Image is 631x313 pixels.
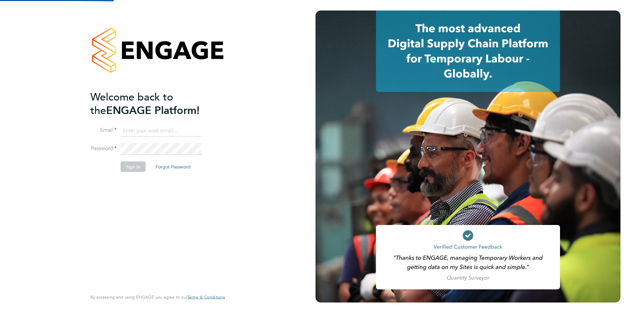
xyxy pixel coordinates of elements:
span: By accessing and using ENGAGE you agree to our [90,294,225,300]
label: Email [90,127,117,134]
button: Forgot Password [150,162,196,172]
h2: ENGAGE Platform! [90,90,219,117]
span: Welcome back to the [90,90,173,117]
button: Sign In [121,162,146,172]
span: Terms & Conditions [187,294,225,300]
a: Terms & Conditions [187,295,225,300]
label: Password [90,145,117,152]
input: Enter your work email... [121,125,202,137]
